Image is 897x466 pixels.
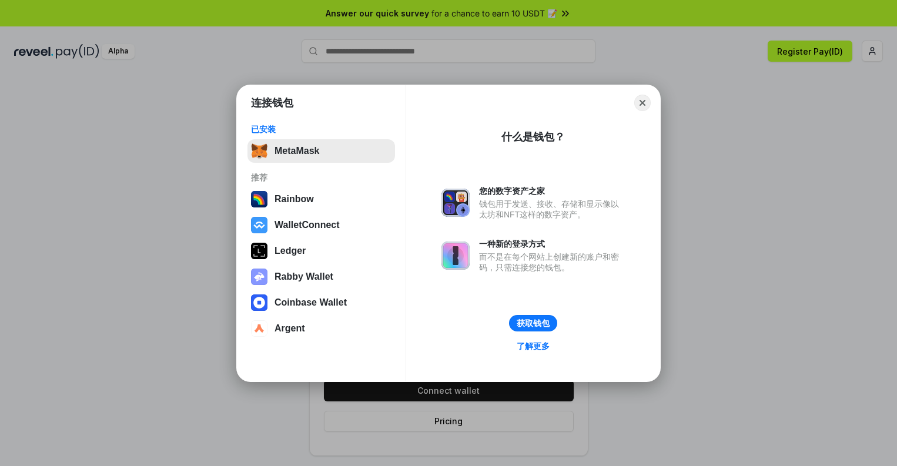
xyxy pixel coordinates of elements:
button: Argent [247,317,395,340]
button: Coinbase Wallet [247,291,395,314]
div: Coinbase Wallet [275,297,347,308]
div: 已安装 [251,124,391,135]
div: MetaMask [275,146,319,156]
div: 推荐 [251,172,391,183]
div: Rainbow [275,194,314,204]
div: 了解更多 [517,341,550,351]
img: svg+xml,%3Csvg%20xmlns%3D%22http%3A%2F%2Fwww.w3.org%2F2000%2Fsvg%22%20fill%3D%22none%22%20viewBox... [441,189,470,217]
a: 了解更多 [510,338,557,354]
img: svg+xml,%3Csvg%20width%3D%2228%22%20height%3D%2228%22%20viewBox%3D%220%200%2028%2028%22%20fill%3D... [251,294,267,311]
button: MetaMask [247,139,395,163]
img: svg+xml,%3Csvg%20width%3D%2228%22%20height%3D%2228%22%20viewBox%3D%220%200%2028%2028%22%20fill%3D... [251,320,267,337]
button: Ledger [247,239,395,263]
button: 获取钱包 [509,315,557,331]
button: Close [634,95,651,111]
button: Rabby Wallet [247,265,395,289]
div: Argent [275,323,305,334]
img: svg+xml,%3Csvg%20width%3D%22120%22%20height%3D%22120%22%20viewBox%3D%220%200%20120%20120%22%20fil... [251,191,267,207]
div: 一种新的登录方式 [479,239,625,249]
div: 钱包用于发送、接收、存储和显示像以太坊和NFT这样的数字资产。 [479,199,625,220]
div: 您的数字资产之家 [479,186,625,196]
h1: 连接钱包 [251,96,293,110]
img: svg+xml,%3Csvg%20xmlns%3D%22http%3A%2F%2Fwww.w3.org%2F2000%2Fsvg%22%20width%3D%2228%22%20height%3... [251,243,267,259]
img: svg+xml,%3Csvg%20fill%3D%22none%22%20height%3D%2233%22%20viewBox%3D%220%200%2035%2033%22%20width%... [251,143,267,159]
button: Rainbow [247,187,395,211]
div: Rabby Wallet [275,271,333,282]
div: 什么是钱包？ [501,130,565,144]
img: svg+xml,%3Csvg%20xmlns%3D%22http%3A%2F%2Fwww.w3.org%2F2000%2Fsvg%22%20fill%3D%22none%22%20viewBox... [251,269,267,285]
button: WalletConnect [247,213,395,237]
img: svg+xml,%3Csvg%20width%3D%2228%22%20height%3D%2228%22%20viewBox%3D%220%200%2028%2028%22%20fill%3D... [251,217,267,233]
div: 而不是在每个网站上创建新的账户和密码，只需连接您的钱包。 [479,252,625,273]
div: 获取钱包 [517,318,550,328]
img: svg+xml,%3Csvg%20xmlns%3D%22http%3A%2F%2Fwww.w3.org%2F2000%2Fsvg%22%20fill%3D%22none%22%20viewBox... [441,242,470,270]
div: WalletConnect [275,220,340,230]
div: Ledger [275,246,306,256]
